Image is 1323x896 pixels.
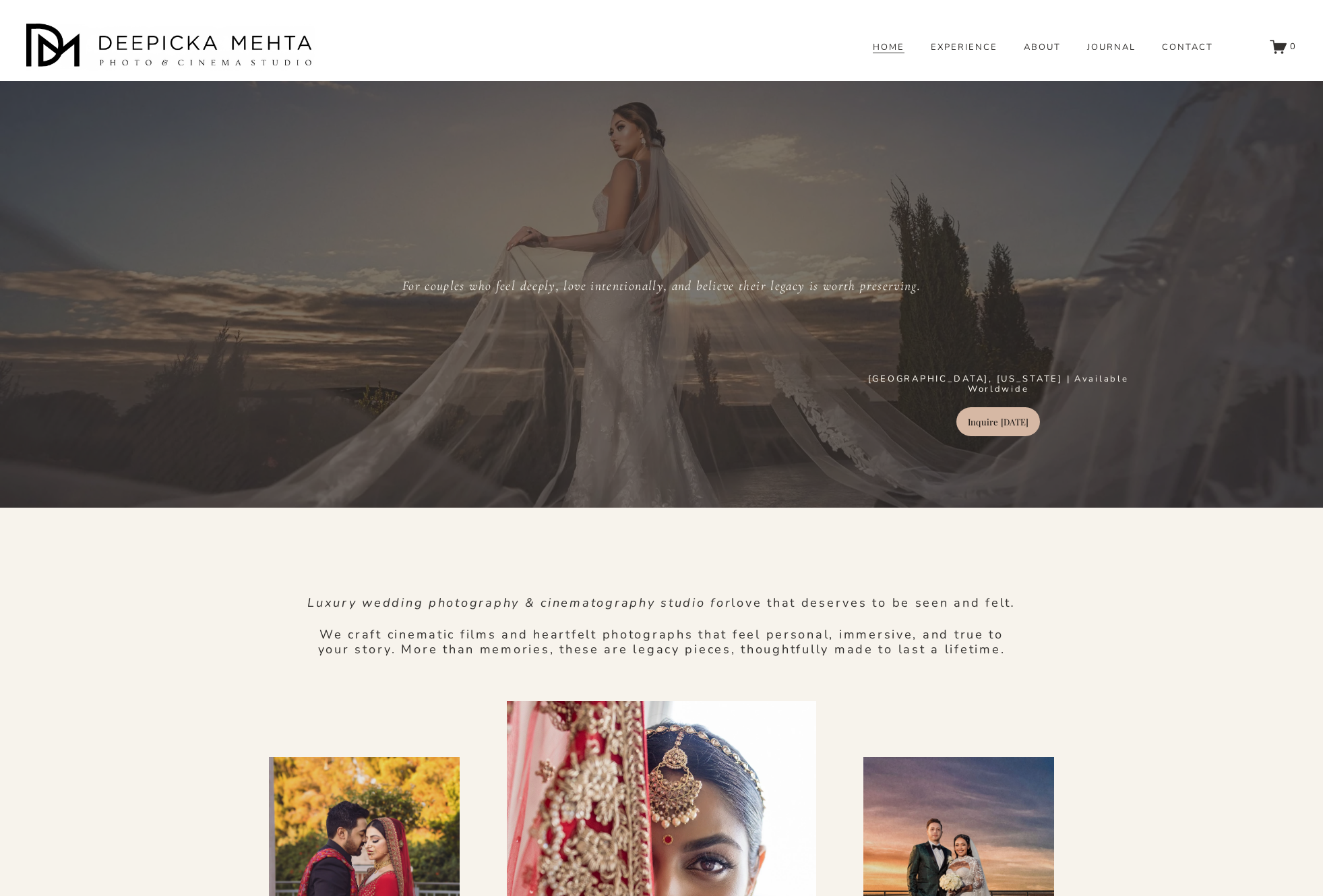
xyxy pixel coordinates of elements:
[1087,42,1136,53] span: JOURNAL
[931,42,997,54] a: EXPERIENCE
[956,407,1040,436] a: Inquire [DATE]
[1270,38,1297,55] a: 0
[863,374,1133,395] p: [GEOGRAPHIC_DATA], [US_STATE] | Available Worldwide
[1162,42,1213,54] a: CONTACT
[1087,42,1136,54] a: folder dropdown
[402,278,921,294] em: For couples who feel deeply, love intentionally, and believe their legacy is worth preserving.
[269,596,1054,611] p: love that deserves to be seen and felt
[26,24,316,71] img: Austin Wedding Photographer - Deepicka Mehta Photography &amp; Cinematography
[1290,40,1297,53] span: 0
[873,42,904,54] a: HOME
[1024,42,1061,54] a: ABOUT
[1011,595,1016,611] em: .
[307,595,731,611] em: Luxury wedding photography & cinematography studio for
[309,628,1014,657] p: We craft cinematic films and heartfelt photographs that feel personal, immersive, and true to you...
